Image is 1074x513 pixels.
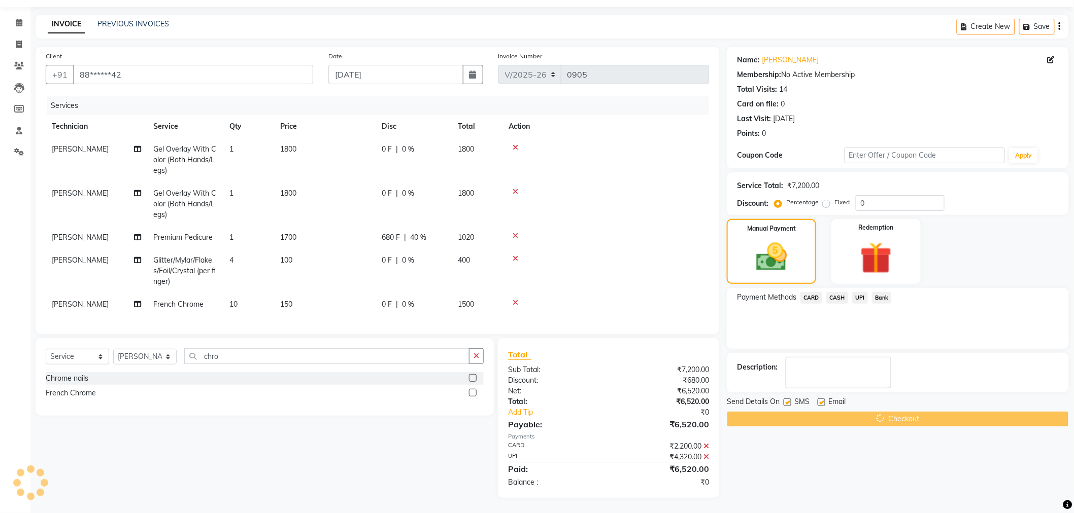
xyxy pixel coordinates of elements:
span: Premium Pedicure [153,233,213,242]
div: 0 [781,99,785,109]
input: Search by Name/Mobile/Email/Code [73,65,313,84]
input: Enter Offer / Coupon Code [845,148,1005,163]
span: 1020 [458,233,474,242]
span: French Chrome [153,300,204,309]
span: Bank [872,292,892,304]
div: ₹0 [609,477,717,488]
button: +91 [46,65,74,84]
div: Payable: [500,418,609,430]
div: UPI [500,452,609,462]
div: Description: [737,362,778,373]
span: | [404,232,406,243]
span: 1800 [280,144,296,154]
span: 0 F [382,299,392,310]
span: 1 [229,144,233,154]
span: 1 [229,233,233,242]
button: Save [1019,19,1055,34]
div: Discount: [500,375,609,386]
span: 0 % [402,299,414,310]
div: Membership: [737,69,781,80]
div: ₹4,320.00 [609,452,717,462]
div: Service Total: [737,180,783,191]
label: Fixed [834,198,850,207]
div: 14 [779,84,787,95]
img: _gift.svg [850,238,902,278]
div: CARD [500,441,609,452]
button: Create New [957,19,1015,34]
span: Gel Overlay With Color (Both Hands/Legs) [153,144,216,175]
span: 400 [458,255,470,265]
span: Email [828,396,846,409]
div: Points: [737,128,760,139]
label: Invoice Number [498,52,543,61]
div: No Active Membership [737,69,1059,80]
span: [PERSON_NAME] [52,300,109,309]
th: Service [147,115,223,138]
span: Payment Methods [737,292,796,303]
th: Qty [223,115,274,138]
div: Card on file: [737,99,779,109]
th: Disc [376,115,452,138]
span: CASH [826,292,848,304]
span: UPI [852,292,868,304]
span: [PERSON_NAME] [52,189,109,198]
span: SMS [794,396,810,409]
a: INVOICE [48,15,85,33]
th: Action [502,115,709,138]
th: Technician [46,115,147,138]
span: 0 % [402,144,414,155]
div: Chrome nails [46,373,88,384]
div: Services [47,96,717,115]
span: 1700 [280,233,296,242]
th: Total [452,115,502,138]
label: Percentage [786,198,819,207]
div: French Chrome [46,388,96,398]
span: 10 [229,300,238,309]
div: Coupon Code [737,150,844,161]
div: ₹680.00 [609,375,717,386]
span: 1500 [458,300,474,309]
div: ₹6,520.00 [609,463,717,475]
div: Sub Total: [500,364,609,375]
span: 1800 [280,189,296,198]
div: ₹6,520.00 [609,386,717,396]
a: Add Tip [500,407,627,418]
div: ₹6,520.00 [609,396,717,407]
span: 0 F [382,188,392,199]
span: CARD [800,292,822,304]
span: 0 % [402,255,414,266]
span: Gel Overlay With Color (Both Hands/Legs) [153,189,216,219]
input: Search or Scan [184,348,469,364]
span: 150 [280,300,292,309]
div: Total Visits: [737,84,777,95]
span: [PERSON_NAME] [52,233,109,242]
div: Name: [737,55,760,65]
span: 40 % [410,232,426,243]
span: | [396,299,398,310]
span: Total [508,349,531,360]
a: [PERSON_NAME] [762,55,819,65]
div: ₹2,200.00 [609,441,717,452]
div: ₹7,200.00 [609,364,717,375]
span: [PERSON_NAME] [52,255,109,265]
label: Manual Payment [747,224,796,233]
div: Payments [508,432,709,441]
div: [DATE] [773,114,795,124]
span: 100 [280,255,292,265]
span: 0 F [382,144,392,155]
a: PREVIOUS INVOICES [97,19,169,28]
div: Discount: [737,198,768,209]
span: | [396,144,398,155]
span: | [396,188,398,199]
span: 0 F [382,255,392,266]
span: [PERSON_NAME] [52,144,109,154]
label: Redemption [859,223,894,232]
span: | [396,255,398,266]
span: 1800 [458,189,474,198]
div: 0 [762,128,766,139]
div: Total: [500,396,609,407]
span: 680 F [382,232,400,243]
div: Balance : [500,477,609,488]
div: Net: [500,386,609,396]
span: 0 % [402,188,414,199]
